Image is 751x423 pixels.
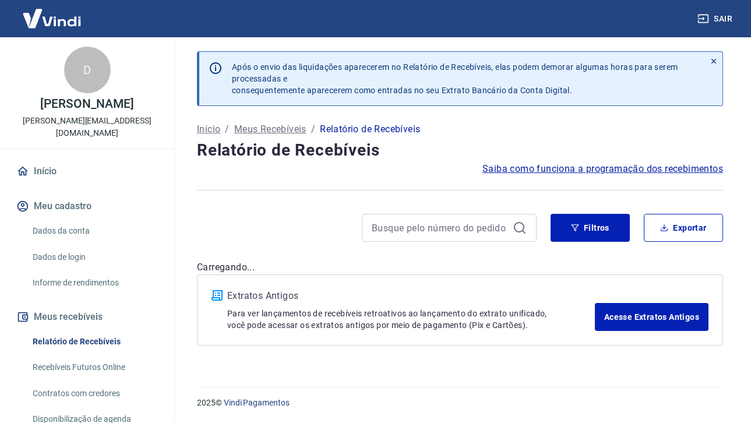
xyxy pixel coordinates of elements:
a: Início [14,158,160,184]
a: Início [197,122,220,136]
p: Extratos Antigos [227,289,595,303]
img: ícone [211,290,223,301]
a: Saiba como funciona a programação dos recebimentos [482,162,723,176]
input: Busque pelo número do pedido [372,219,508,237]
a: Acesse Extratos Antigos [595,303,708,331]
a: Dados da conta [28,219,160,243]
button: Meus recebíveis [14,304,160,330]
p: Para ver lançamentos de recebíveis retroativos ao lançamento do extrato unificado, você pode aces... [227,308,595,331]
a: Vindi Pagamentos [224,398,290,407]
p: Carregando... [197,260,723,274]
button: Sair [695,8,737,30]
button: Exportar [644,214,723,242]
a: Relatório de Recebíveis [28,330,160,354]
p: [PERSON_NAME][EMAIL_ADDRESS][DOMAIN_NAME] [9,115,165,139]
img: Vindi [14,1,90,36]
h4: Relatório de Recebíveis [197,139,723,162]
button: Meu cadastro [14,193,160,219]
a: Contratos com credores [28,382,160,406]
p: Após o envio das liquidações aparecerem no Relatório de Recebíveis, elas podem demorar algumas ho... [232,61,696,96]
div: D [64,47,111,93]
a: Dados de login [28,245,160,269]
p: Relatório de Recebíveis [320,122,420,136]
p: 2025 © [197,397,723,409]
a: Meus Recebíveis [234,122,306,136]
p: / [311,122,315,136]
p: / [225,122,229,136]
p: [PERSON_NAME] [40,98,133,110]
a: Informe de rendimentos [28,271,160,295]
a: Recebíveis Futuros Online [28,355,160,379]
button: Filtros [551,214,630,242]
